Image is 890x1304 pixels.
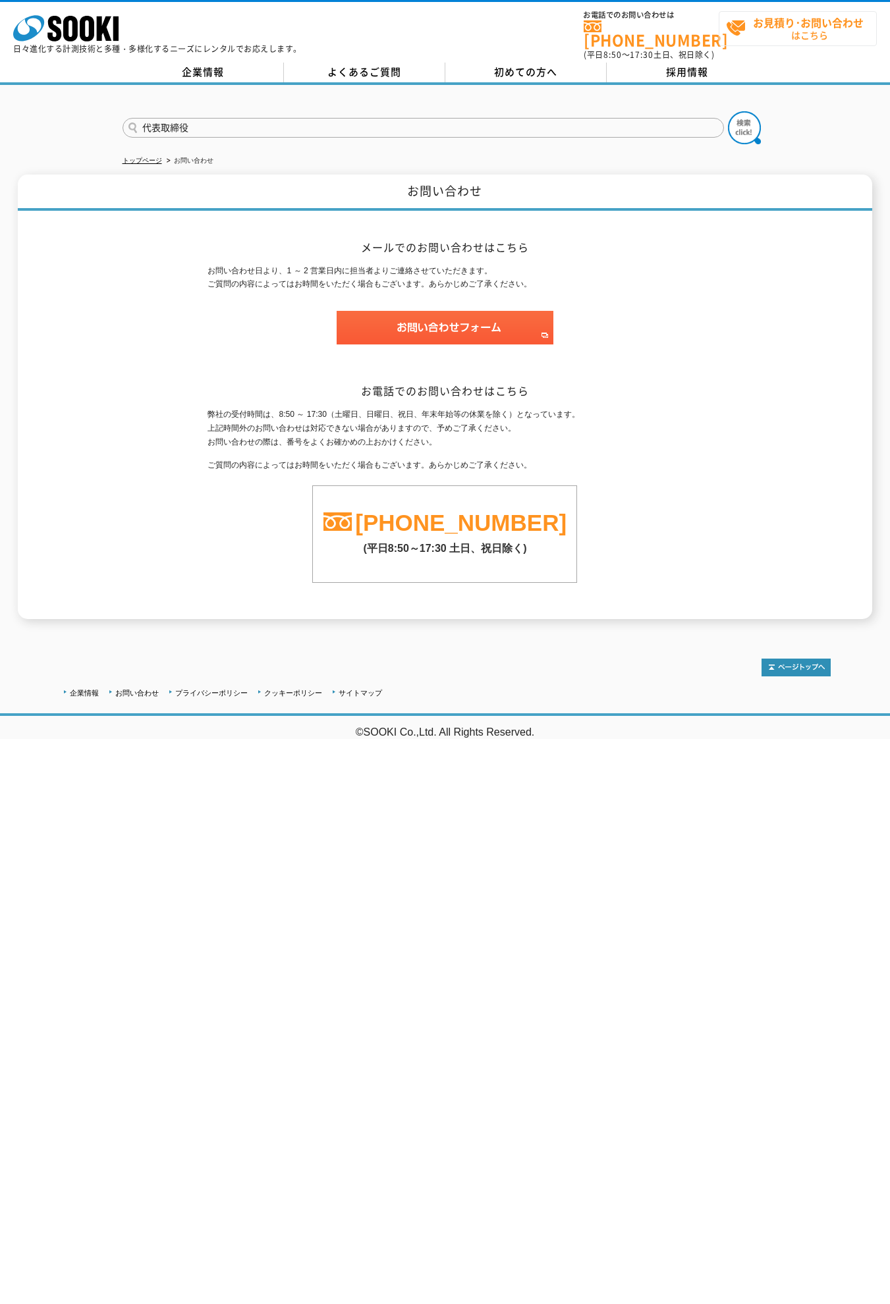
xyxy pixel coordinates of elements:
[208,384,682,398] h2: お電話でのお問い合わせはこちら
[123,118,724,138] input: 商品名、型式、NETIS番号を入力してください
[175,689,248,697] a: プライバシーポリシー
[313,535,576,556] p: (平日8:50～17:30 土日、祝日除く)
[208,458,682,472] p: ご質問の内容によってはお時間をいただく場合もございます。あらかじめご了承ください。
[584,49,714,61] span: (平日 ～ 土日、祝日除く)
[208,240,682,254] h2: メールでのお問い合わせはこちら
[355,510,567,535] a: [PHONE_NUMBER]
[18,175,872,211] h1: お問い合わせ
[123,157,162,164] a: トップページ
[607,63,768,82] a: 採用情報
[726,12,876,45] span: はこちら
[339,689,382,697] a: サイトマップ
[494,65,557,79] span: 初めての方へ
[337,333,553,342] a: お問い合わせフォーム
[284,63,445,82] a: よくあるご質問
[70,689,99,697] a: 企業情報
[630,49,654,61] span: 17:30
[584,20,719,47] a: [PHONE_NUMBER]
[762,659,831,676] img: トップページへ
[264,689,322,697] a: クッキーポリシー
[208,264,682,292] p: お問い合わせ日より、1 ～ 2 営業日内に担当者よりご連絡させていただきます。 ご質問の内容によってはお時間をいただく場合もございます。あらかじめご了承ください。
[115,689,159,697] a: お問い合わせ
[719,11,877,46] a: お見積り･お問い合わせはこちら
[603,49,622,61] span: 8:50
[123,63,284,82] a: 企業情報
[753,14,864,30] strong: お見積り･お問い合わせ
[164,154,213,168] li: お問い合わせ
[208,408,682,448] p: 弊社の受付時間は、8:50 ～ 17:30（土曜日、日曜日、祝日、年末年始等の休業を除く）となっています。 上記時間外のお問い合わせは対応できない場合がありますので、予めご了承ください。 お問い...
[728,111,761,144] img: btn_search.png
[337,311,553,344] img: お問い合わせフォーム
[445,63,607,82] a: 初めての方へ
[584,11,719,19] span: お電話でのお問い合わせは
[13,45,302,53] p: 日々進化する計測技術と多種・多様化するニーズにレンタルでお応えします。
